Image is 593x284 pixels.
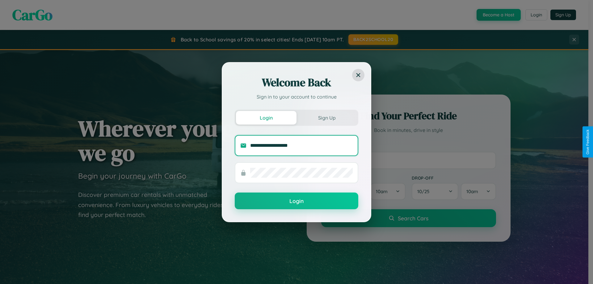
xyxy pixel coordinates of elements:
[296,111,357,125] button: Sign Up
[586,129,590,155] div: Give Feedback
[235,193,358,209] button: Login
[236,111,296,125] button: Login
[235,75,358,90] h2: Welcome Back
[235,93,358,100] p: Sign in to your account to continue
